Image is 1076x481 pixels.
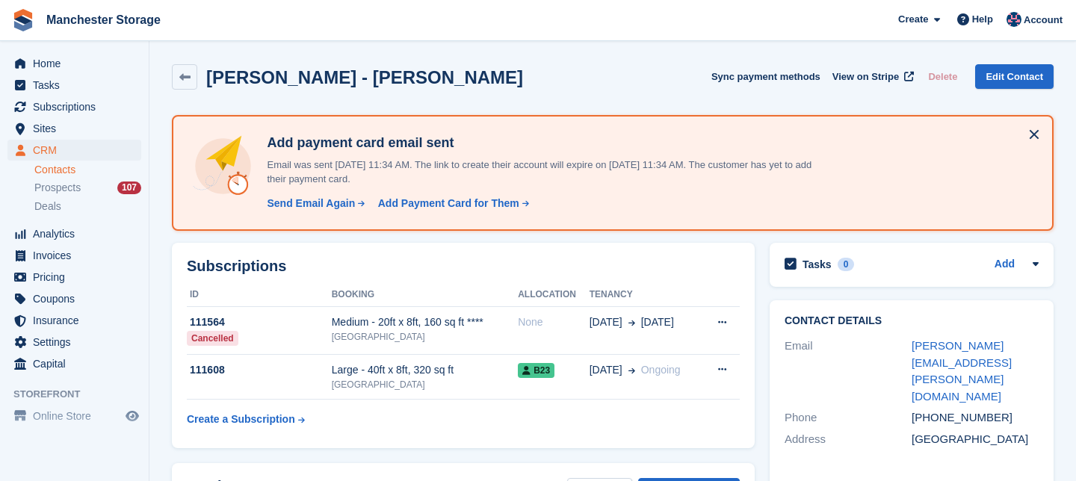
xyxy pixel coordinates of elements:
[33,353,123,374] span: Capital
[33,223,123,244] span: Analytics
[187,331,238,346] div: Cancelled
[187,412,295,427] div: Create a Subscription
[838,258,855,271] div: 0
[803,258,832,271] h2: Tasks
[191,134,255,198] img: add-payment-card-4dbda4983b697a7845d177d07a5d71e8a16f1ec00487972de202a45f1e8132f5.svg
[372,196,531,211] a: Add Payment Card for Them
[912,431,1039,448] div: [GEOGRAPHIC_DATA]
[641,314,674,330] span: [DATE]
[912,409,1039,426] div: [PHONE_NUMBER]
[518,283,590,307] th: Allocation
[711,64,820,89] button: Sync payment methods
[518,363,554,378] span: B23
[33,96,123,117] span: Subscriptions
[33,140,123,161] span: CRM
[13,387,149,402] span: Storefront
[187,406,305,433] a: Create a Subscription
[972,12,993,27] span: Help
[332,362,518,378] div: Large - 40ft x 8ft, 320 sq ft
[7,140,141,161] a: menu
[7,223,141,244] a: menu
[785,315,1039,327] h2: Contact Details
[641,364,681,376] span: Ongoing
[7,75,141,96] a: menu
[34,163,141,177] a: Contacts
[7,353,141,374] a: menu
[33,118,123,139] span: Sites
[912,339,1012,403] a: [PERSON_NAME][EMAIL_ADDRESS][PERSON_NAME][DOMAIN_NAME]
[34,199,61,214] span: Deals
[995,256,1015,273] a: Add
[33,75,123,96] span: Tasks
[261,158,821,187] p: Email was sent [DATE] 11:34 AM. The link to create their account will expire on [DATE] 11:34 AM. ...
[332,330,518,344] div: [GEOGRAPHIC_DATA]
[898,12,928,27] span: Create
[123,407,141,425] a: Preview store
[7,96,141,117] a: menu
[785,431,912,448] div: Address
[785,338,912,405] div: Email
[332,378,518,391] div: [GEOGRAPHIC_DATA]
[187,362,332,378] div: 111608
[187,258,740,275] h2: Subscriptions
[33,53,123,74] span: Home
[40,7,167,32] a: Manchester Storage
[518,314,590,330] div: None
[7,267,141,288] a: menu
[332,283,518,307] th: Booking
[34,199,141,214] a: Deals
[267,196,355,211] div: Send Email Again
[7,310,141,331] a: menu
[378,196,519,211] div: Add Payment Card for Them
[590,314,622,330] span: [DATE]
[33,332,123,353] span: Settings
[187,314,332,330] div: 111564
[261,134,821,152] h4: Add payment card email sent
[34,180,141,196] a: Prospects 107
[34,181,81,195] span: Prospects
[332,314,518,330] div: Medium - 20ft x 8ft, 160 sq ft ****
[187,283,332,307] th: ID
[33,288,123,309] span: Coupons
[7,245,141,266] a: menu
[1024,13,1063,28] span: Account
[7,118,141,139] a: menu
[7,53,141,74] a: menu
[7,406,141,426] a: menu
[975,64,1054,89] a: Edit Contact
[590,283,702,307] th: Tenancy
[832,69,899,84] span: View on Stripe
[33,245,123,266] span: Invoices
[33,406,123,426] span: Online Store
[117,181,141,194] div: 107
[206,67,523,87] h2: [PERSON_NAME] - [PERSON_NAME]
[7,332,141,353] a: menu
[12,9,34,31] img: stora-icon-8386f47178a22dfd0bd8f6a31ec36ba5ce8667c1dd55bd0f319d3a0aa187defe.svg
[7,288,141,309] a: menu
[785,409,912,426] div: Phone
[33,310,123,331] span: Insurance
[826,64,917,89] a: View on Stripe
[590,362,622,378] span: [DATE]
[922,64,963,89] button: Delete
[33,267,123,288] span: Pricing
